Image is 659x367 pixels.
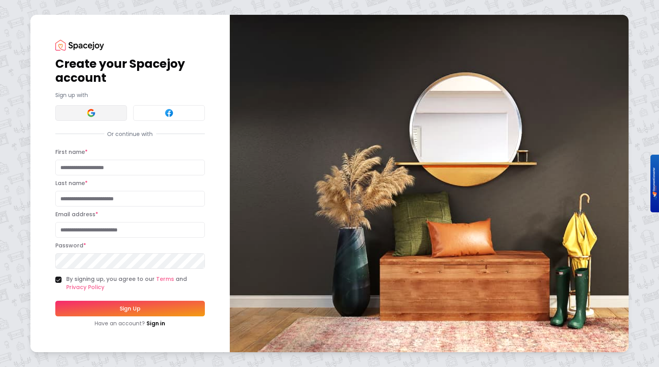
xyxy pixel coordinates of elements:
img: Facebook signin [164,108,174,118]
button: Sign Up [55,301,205,316]
label: Email address [55,210,98,218]
label: By signing up, you agree to our and [66,275,205,291]
a: Sign in [147,319,166,327]
a: Terms [156,275,174,283]
p: Sign up with [55,91,205,99]
h1: Create your Spacejoy account [55,57,205,85]
span: Or continue with [104,130,156,138]
label: First name [55,148,88,156]
img: banner [230,15,629,352]
div: Have an account? [55,319,205,327]
label: Last name [55,179,88,187]
img: Google signin [86,108,96,118]
label: Password [55,242,86,249]
a: Privacy Policy [66,283,104,291]
img: Spacejoy Logo [55,40,104,50]
img: BKR5lM0sgkDqAAAAAElFTkSuQmCC [652,168,657,199]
